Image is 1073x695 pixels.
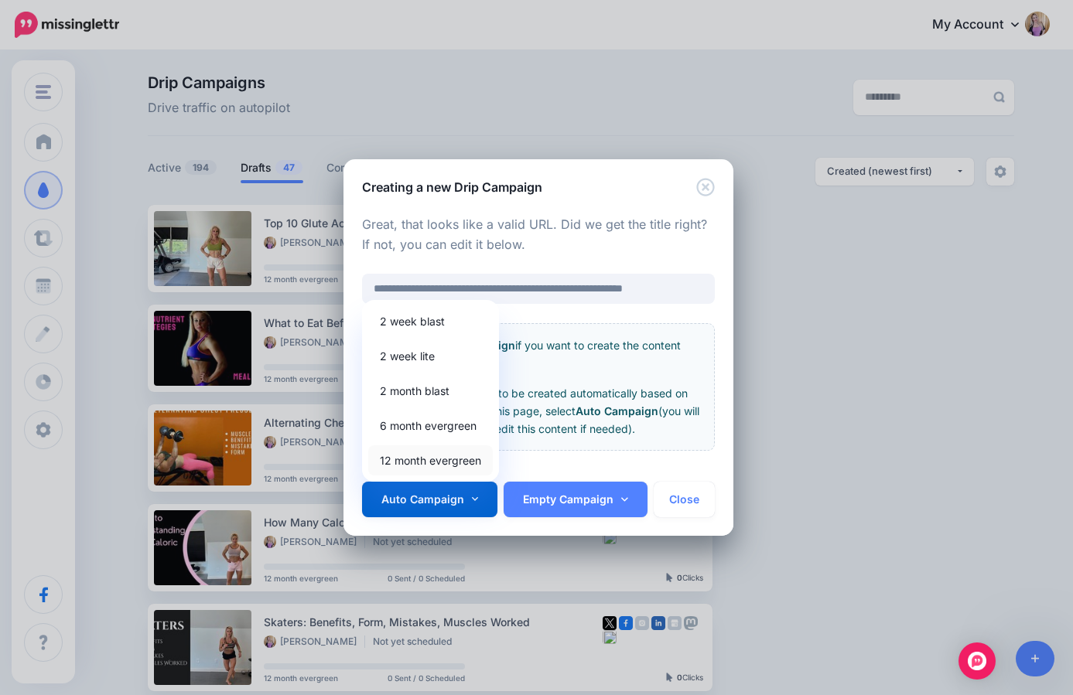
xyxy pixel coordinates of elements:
p: Create an if you want to create the content yourself. [375,336,702,372]
b: Auto Campaign [576,404,658,417]
button: Close [654,482,715,517]
a: 2 week blast [368,306,493,336]
h5: Creating a new Drip Campaign [362,178,542,196]
button: Close [696,178,715,197]
p: If you'd like the content to be created automatically based on the content we find on this page, ... [375,384,702,438]
a: 6 month evergreen [368,411,493,441]
a: 2 month blast [368,376,493,406]
div: Open Intercom Messenger [959,642,996,680]
p: Great, that looks like a valid URL. Did we get the title right? If not, you can edit it below. [362,215,716,255]
a: Auto Campaign [362,482,498,517]
a: 2 week lite [368,341,493,371]
a: Empty Campaign [504,482,648,517]
a: 12 month evergreen [368,445,493,475]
